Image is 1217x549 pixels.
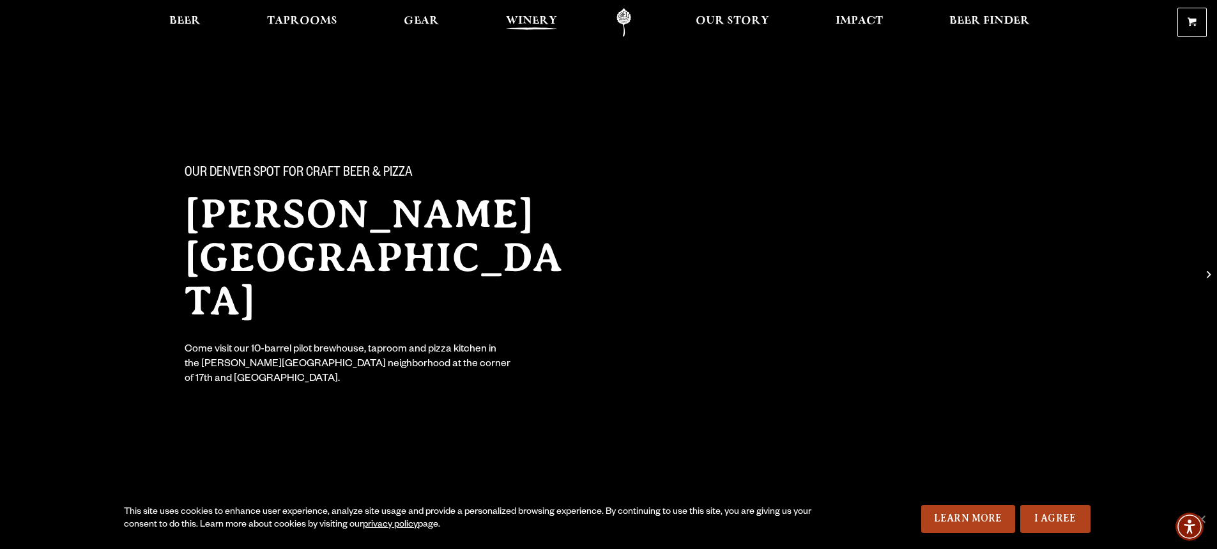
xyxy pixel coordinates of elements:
[696,16,769,26] span: Our Story
[259,8,346,37] a: Taprooms
[404,16,439,26] span: Gear
[185,166,413,182] span: Our Denver spot for craft beer & pizza
[124,506,816,532] div: This site uses cookies to enhance user experience, analyze site usage and provide a personalized ...
[267,16,337,26] span: Taprooms
[185,192,583,323] h2: [PERSON_NAME][GEOGRAPHIC_DATA]
[363,520,418,530] a: privacy policy
[949,16,1030,26] span: Beer Finder
[395,8,447,37] a: Gear
[185,343,512,387] div: Come visit our 10-barrel pilot brewhouse, taproom and pizza kitchen in the [PERSON_NAME][GEOGRAPH...
[836,16,883,26] span: Impact
[169,16,201,26] span: Beer
[600,8,648,37] a: Odell Home
[941,8,1038,37] a: Beer Finder
[1175,513,1204,541] div: Accessibility Menu
[161,8,209,37] a: Beer
[506,16,557,26] span: Winery
[498,8,565,37] a: Winery
[921,505,1015,533] a: Learn More
[687,8,777,37] a: Our Story
[827,8,891,37] a: Impact
[1020,505,1091,533] a: I Agree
